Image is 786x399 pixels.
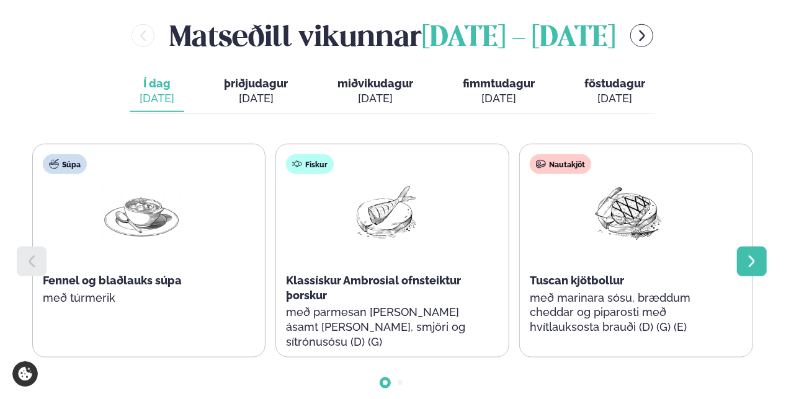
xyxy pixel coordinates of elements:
span: [DATE] - [DATE] [422,25,615,52]
a: Cookie settings [12,361,38,387]
h2: Matseðill vikunnar [169,15,615,56]
p: með túrmerik [43,291,240,305]
button: Í dag [DATE] [130,71,184,112]
button: menu-btn-left [132,24,154,47]
span: Go to slide 2 [398,380,403,385]
button: fimmtudagur [DATE] [453,71,545,112]
p: með marinara sósu, bræddum cheddar og piparosti með hvítlauksosta brauði (D) (G) (E) [530,291,727,335]
span: Í dag [140,76,174,91]
button: þriðjudagur [DATE] [214,71,298,112]
span: þriðjudagur [224,77,288,90]
img: soup.svg [49,159,59,169]
div: Nautakjöt [530,154,591,174]
span: Klassískur Ambrosial ofnsteiktur þorskur [286,274,461,302]
button: menu-btn-right [630,24,653,47]
span: Fennel og blaðlauks súpa [43,274,182,287]
span: fimmtudagur [463,77,535,90]
div: [DATE] [584,91,645,106]
div: Fiskur [286,154,334,174]
span: Go to slide 1 [383,380,388,385]
div: [DATE] [337,91,413,106]
button: miðvikudagur [DATE] [328,71,423,112]
div: [DATE] [140,91,174,106]
span: miðvikudagur [337,77,413,90]
span: Tuscan kjötbollur [530,274,624,287]
img: Beef-Meat.png [589,184,668,242]
div: [DATE] [224,91,288,106]
div: [DATE] [463,91,535,106]
div: Súpa [43,154,87,174]
p: með parmesan [PERSON_NAME] ásamt [PERSON_NAME], smjöri og sítrónusósu (D) (G) [286,305,483,349]
img: beef.svg [536,159,546,169]
span: föstudagur [584,77,645,90]
img: fish.svg [292,159,302,169]
img: Soup.png [102,184,181,242]
img: Fish.png [345,184,424,242]
button: föstudagur [DATE] [574,71,655,112]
